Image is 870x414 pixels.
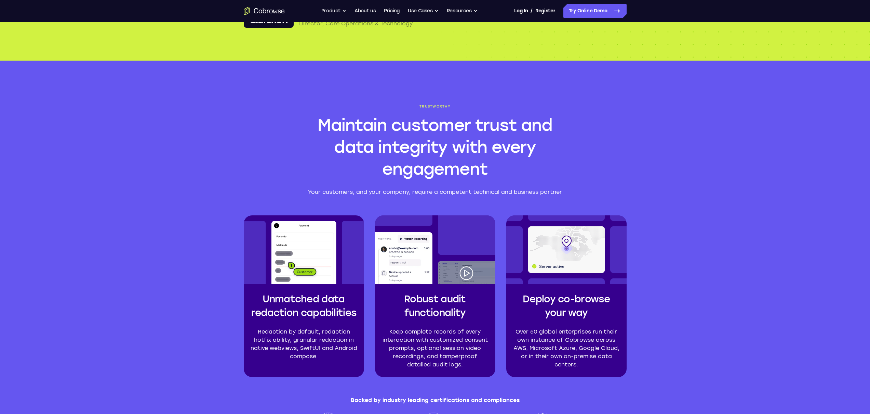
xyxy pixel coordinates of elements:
[563,4,627,18] a: Try Online Demo
[512,328,621,369] p: Over 50 global enterprises run their own instance of Cobrowse across AWS, Microsoft Azure, Google...
[321,4,347,18] button: Product
[506,215,627,284] img: A part of a world map with a pin on it
[531,7,533,15] span: /
[380,292,490,319] h3: Robust audit functionality
[249,328,359,361] p: Redaction by default, redaction hotfix ability, granular redaction in native webviews, SwiftUI an...
[304,104,566,109] span: Trustworthy
[354,4,376,18] a: About us
[514,4,528,18] a: Log In
[244,7,285,15] a: Go to the home page
[447,4,478,18] button: Resources
[304,188,566,196] p: Your customers, and your company, require a competent technical and business partner
[375,215,495,284] img: A session audit trail with a list of actions
[380,328,490,369] p: Keep complete records of every interaction with customized consent prompts, optional session vide...
[535,4,555,18] a: Register
[304,114,566,180] h2: Maintain customer trust and data integrity with every engagement
[249,292,359,319] h3: Unmatched data redaction capabilities
[299,20,413,28] p: Director, Care Operations & Technology
[384,4,400,18] a: Pricing
[244,215,364,284] img: A payment screen with text inputs, some of them redacted
[512,292,621,319] h3: Deploy co-browse your way
[351,396,520,404] p: Backed by industry leading certifications and compliances
[408,4,439,18] button: Use Cases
